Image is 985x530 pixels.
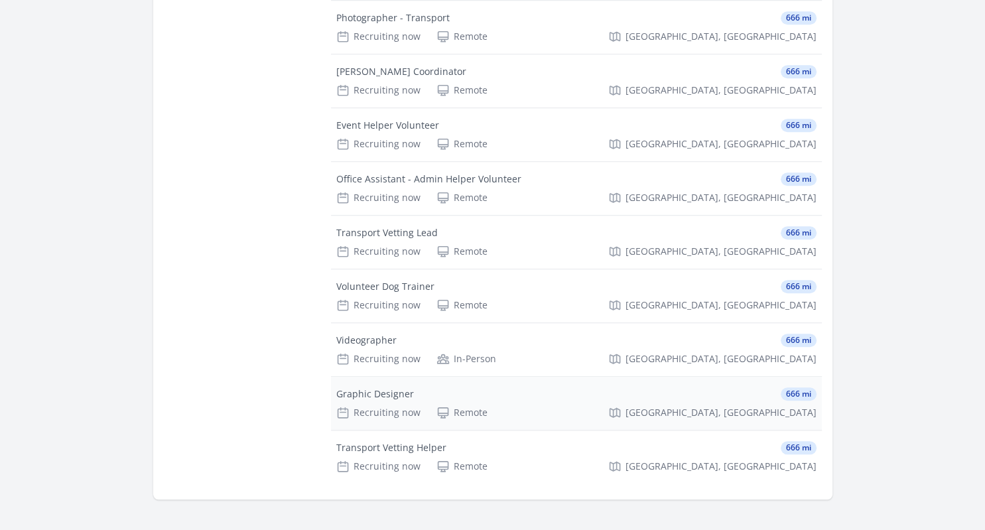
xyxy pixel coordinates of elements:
[336,30,421,43] div: Recruiting now
[336,245,421,258] div: Recruiting now
[781,280,817,293] span: 666 mi
[336,334,397,347] div: Videographer
[436,30,488,43] div: Remote
[436,460,488,473] div: Remote
[336,65,466,78] div: [PERSON_NAME] Coordinator
[436,191,488,204] div: Remote
[781,172,817,186] span: 666 mi
[331,108,822,161] a: Event Helper Volunteer 666 mi Recruiting now Remote [GEOGRAPHIC_DATA], [GEOGRAPHIC_DATA]
[336,298,421,312] div: Recruiting now
[336,352,421,365] div: Recruiting now
[331,54,822,107] a: [PERSON_NAME] Coordinator 666 mi Recruiting now Remote [GEOGRAPHIC_DATA], [GEOGRAPHIC_DATA]
[625,406,817,419] span: [GEOGRAPHIC_DATA], [GEOGRAPHIC_DATA]
[781,226,817,239] span: 666 mi
[625,84,817,97] span: [GEOGRAPHIC_DATA], [GEOGRAPHIC_DATA]
[625,460,817,473] span: [GEOGRAPHIC_DATA], [GEOGRAPHIC_DATA]
[331,269,822,322] a: Volunteer Dog Trainer 666 mi Recruiting now Remote [GEOGRAPHIC_DATA], [GEOGRAPHIC_DATA]
[336,280,434,293] div: Volunteer Dog Trainer
[436,352,496,365] div: In-Person
[336,172,521,186] div: Office Assistant - Admin Helper Volunteer
[336,137,421,151] div: Recruiting now
[625,191,817,204] span: [GEOGRAPHIC_DATA], [GEOGRAPHIC_DATA]
[331,431,822,484] a: Transport Vetting Helper 666 mi Recruiting now Remote [GEOGRAPHIC_DATA], [GEOGRAPHIC_DATA]
[336,191,421,204] div: Recruiting now
[336,406,421,419] div: Recruiting now
[331,377,822,430] a: Graphic Designer 666 mi Recruiting now Remote [GEOGRAPHIC_DATA], [GEOGRAPHIC_DATA]
[625,137,817,151] span: [GEOGRAPHIC_DATA], [GEOGRAPHIC_DATA]
[331,162,822,215] a: Office Assistant - Admin Helper Volunteer 666 mi Recruiting now Remote [GEOGRAPHIC_DATA], [GEOGRA...
[625,298,817,312] span: [GEOGRAPHIC_DATA], [GEOGRAPHIC_DATA]
[336,11,450,25] div: Photographer - Transport
[331,216,822,269] a: Transport Vetting Lead 666 mi Recruiting now Remote [GEOGRAPHIC_DATA], [GEOGRAPHIC_DATA]
[436,137,488,151] div: Remote
[781,65,817,78] span: 666 mi
[625,245,817,258] span: [GEOGRAPHIC_DATA], [GEOGRAPHIC_DATA]
[625,352,817,365] span: [GEOGRAPHIC_DATA], [GEOGRAPHIC_DATA]
[331,323,822,376] a: Videographer 666 mi Recruiting now In-Person [GEOGRAPHIC_DATA], [GEOGRAPHIC_DATA]
[781,334,817,347] span: 666 mi
[336,84,421,97] div: Recruiting now
[336,226,438,239] div: Transport Vetting Lead
[625,30,817,43] span: [GEOGRAPHIC_DATA], [GEOGRAPHIC_DATA]
[436,84,488,97] div: Remote
[331,1,822,54] a: Photographer - Transport 666 mi Recruiting now Remote [GEOGRAPHIC_DATA], [GEOGRAPHIC_DATA]
[781,119,817,132] span: 666 mi
[781,11,817,25] span: 666 mi
[336,387,414,401] div: Graphic Designer
[781,441,817,454] span: 666 mi
[336,119,439,132] div: Event Helper Volunteer
[436,406,488,419] div: Remote
[336,441,446,454] div: Transport Vetting Helper
[336,460,421,473] div: Recruiting now
[781,387,817,401] span: 666 mi
[436,298,488,312] div: Remote
[436,245,488,258] div: Remote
